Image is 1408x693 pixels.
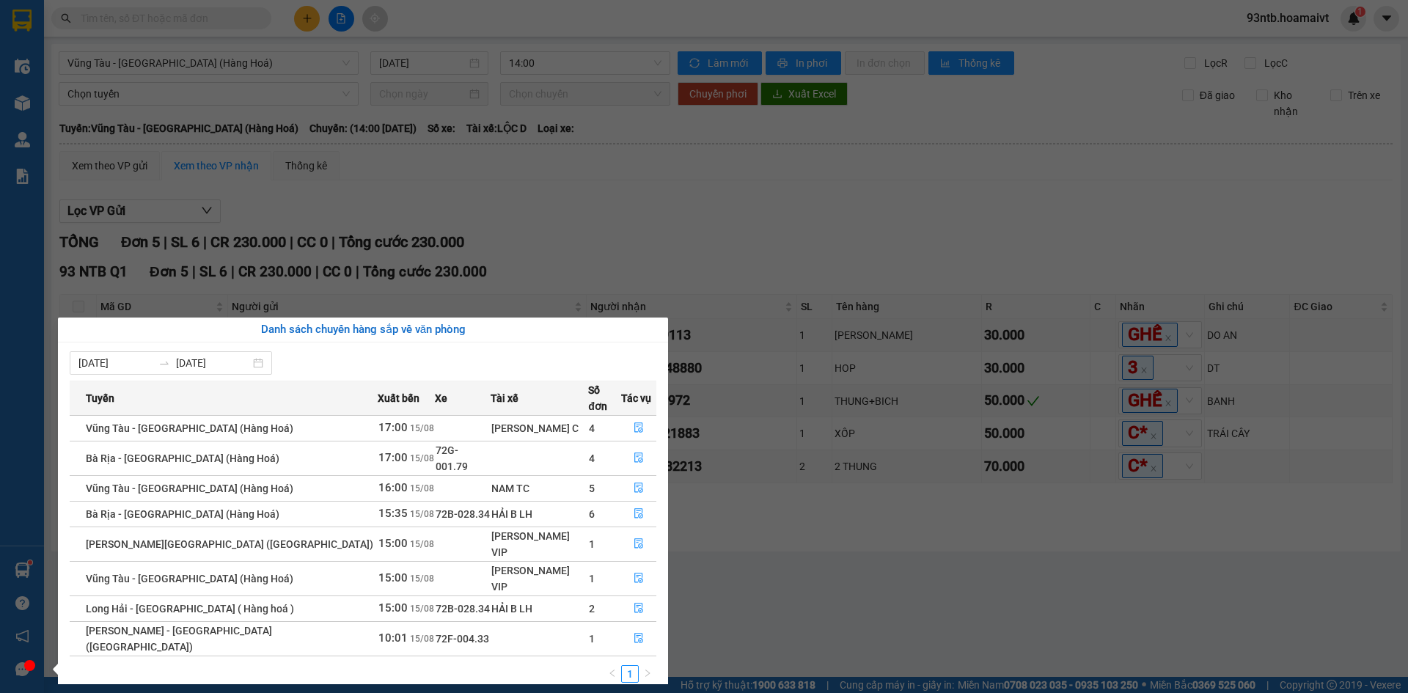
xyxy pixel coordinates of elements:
[86,390,114,406] span: Tuyến
[410,573,434,584] span: 15/08
[378,601,408,615] span: 15:00
[589,573,595,584] span: 1
[176,355,250,371] input: Đến ngày
[378,481,408,494] span: 16:00
[410,634,434,644] span: 15/08
[589,422,595,434] span: 4
[622,417,656,440] button: file-done
[491,506,587,522] div: HẢI B LH
[634,538,644,550] span: file-done
[410,483,434,494] span: 15/08
[86,483,293,494] span: Vũng Tàu - [GEOGRAPHIC_DATA] (Hàng Hoá)
[86,452,279,464] span: Bà Rịa - [GEOGRAPHIC_DATA] (Hàng Hoá)
[608,669,617,678] span: left
[634,603,644,615] span: file-done
[589,633,595,645] span: 1
[86,538,373,550] span: [PERSON_NAME][GEOGRAPHIC_DATA] ([GEOGRAPHIC_DATA])
[378,537,408,550] span: 15:00
[436,444,468,472] span: 72G-001.79
[634,573,644,584] span: file-done
[12,14,35,29] span: Gửi:
[378,631,408,645] span: 10:01
[435,390,447,406] span: Xe
[589,483,595,494] span: 5
[622,532,656,556] button: file-done
[491,390,518,406] span: Tài xế
[410,423,434,433] span: 15/08
[622,502,656,526] button: file-done
[154,105,174,125] span: SL
[621,665,639,683] li: 1
[622,666,638,682] a: 1
[378,451,408,464] span: 17:00
[621,390,651,406] span: Tác vụ
[639,665,656,683] li: Next Page
[436,603,490,615] span: 72B-028.34
[491,420,587,436] div: [PERSON_NAME] C
[125,48,228,68] div: 0937229958
[125,30,228,48] div: tuan
[491,562,587,595] div: [PERSON_NAME] VIP
[378,421,408,434] span: 17:00
[125,14,161,29] span: Nhận:
[125,12,228,30] div: Bình Giã
[634,633,644,645] span: file-done
[378,507,408,520] span: 15:35
[378,571,408,584] span: 15:00
[589,508,595,520] span: 6
[78,355,153,371] input: Từ ngày
[634,422,644,434] span: file-done
[589,538,595,550] span: 1
[12,106,228,125] div: Tên hàng: goi den ( : 1 )
[86,603,294,615] span: Long Hải - [GEOGRAPHIC_DATA] ( Hàng hoá )
[639,665,656,683] button: right
[86,625,272,653] span: [PERSON_NAME] - [GEOGRAPHIC_DATA] ([GEOGRAPHIC_DATA])
[158,357,170,369] span: swap-right
[589,603,595,615] span: 2
[622,597,656,620] button: file-done
[491,480,587,496] div: NAM TC
[70,321,656,339] div: Danh sách chuyến hàng sắp về văn phòng
[123,77,230,98] div: 30.000
[12,30,115,51] div: 0969213800
[491,601,587,617] div: HẢI B LH
[410,539,434,549] span: 15/08
[378,390,419,406] span: Xuất bến
[86,508,279,520] span: Bà Rịa - [GEOGRAPHIC_DATA] (Hàng Hoá)
[436,633,489,645] span: 72F-004.33
[589,452,595,464] span: 4
[158,357,170,369] span: to
[588,382,620,414] span: Số đơn
[12,12,115,30] div: 93 NTB Q1
[604,665,621,683] li: Previous Page
[604,665,621,683] button: left
[410,604,434,614] span: 15/08
[634,452,644,464] span: file-done
[86,573,293,584] span: Vũng Tàu - [GEOGRAPHIC_DATA] (Hàng Hoá)
[123,81,135,96] span: C :
[622,447,656,470] button: file-done
[622,567,656,590] button: file-done
[436,508,490,520] span: 72B-028.34
[634,483,644,494] span: file-done
[634,508,644,520] span: file-done
[643,669,652,678] span: right
[622,627,656,650] button: file-done
[410,453,434,463] span: 15/08
[410,509,434,519] span: 15/08
[622,477,656,500] button: file-done
[491,528,587,560] div: [PERSON_NAME] VIP
[86,422,293,434] span: Vũng Tàu - [GEOGRAPHIC_DATA] (Hàng Hoá)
